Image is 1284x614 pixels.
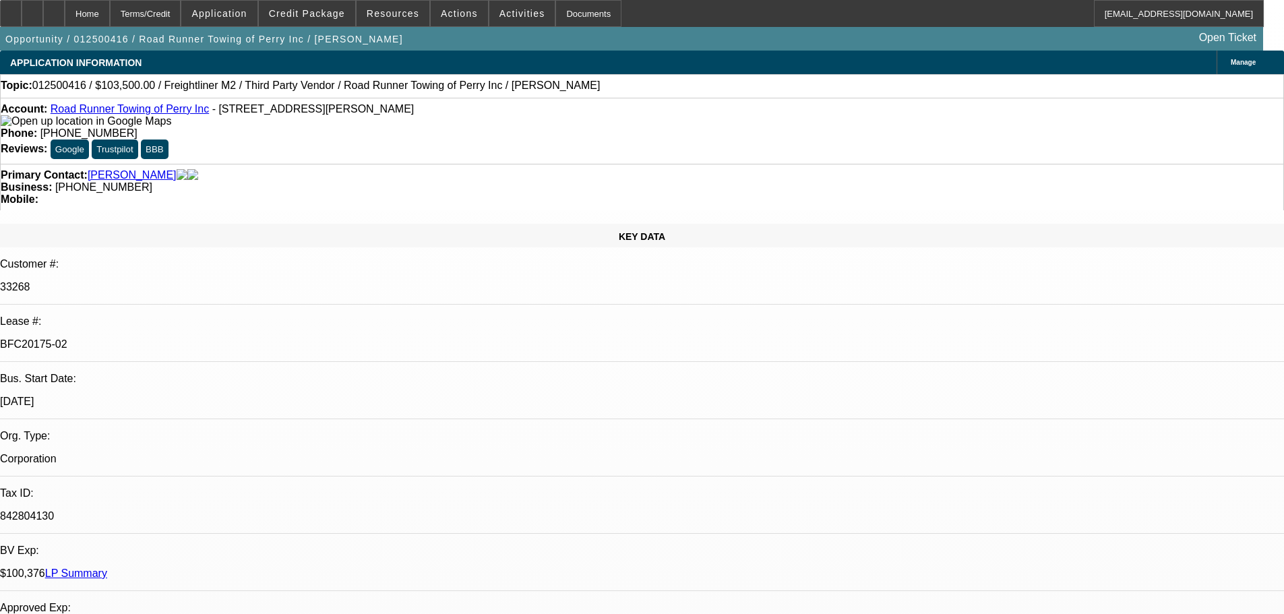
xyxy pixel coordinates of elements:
[499,8,545,19] span: Activities
[1,169,88,181] strong: Primary Contact:
[5,34,403,44] span: Opportunity / 012500416 / Road Runner Towing of Perry Inc / [PERSON_NAME]
[51,140,89,159] button: Google
[431,1,488,26] button: Actions
[441,8,478,19] span: Actions
[187,169,198,181] img: linkedin-icon.png
[269,8,345,19] span: Credit Package
[1194,26,1262,49] a: Open Ticket
[367,8,419,19] span: Resources
[489,1,555,26] button: Activities
[51,103,209,115] a: Road Runner Towing of Perry Inc
[40,127,137,139] span: [PHONE_NUMBER]
[88,169,177,181] a: [PERSON_NAME]
[1,115,171,127] a: View Google Maps
[1,127,37,139] strong: Phone:
[1231,59,1256,66] span: Manage
[1,103,47,115] strong: Account:
[1,80,32,92] strong: Topic:
[177,169,187,181] img: facebook-icon.png
[45,567,107,579] a: LP Summary
[1,115,171,127] img: Open up location in Google Maps
[1,193,38,205] strong: Mobile:
[212,103,415,115] span: - [STREET_ADDRESS][PERSON_NAME]
[92,140,137,159] button: Trustpilot
[1,143,47,154] strong: Reviews:
[10,57,142,68] span: APPLICATION INFORMATION
[141,140,169,159] button: BBB
[191,8,247,19] span: Application
[32,80,601,92] span: 012500416 / $103,500.00 / Freightliner M2 / Third Party Vendor / Road Runner Towing of Perry Inc ...
[1,181,52,193] strong: Business:
[619,231,665,242] span: KEY DATA
[259,1,355,26] button: Credit Package
[357,1,429,26] button: Resources
[55,181,152,193] span: [PHONE_NUMBER]
[181,1,257,26] button: Application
